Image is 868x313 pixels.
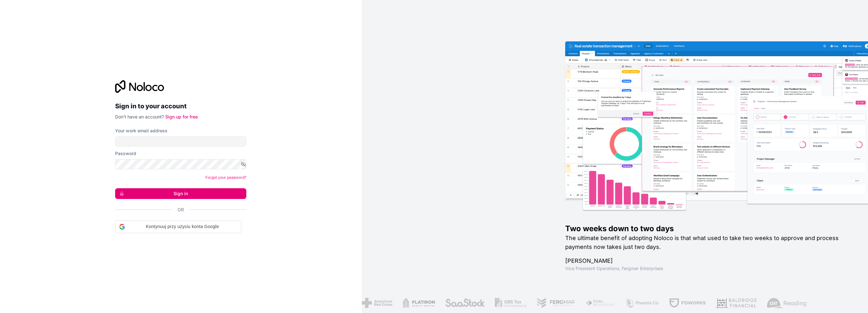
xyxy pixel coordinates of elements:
[560,298,594,308] img: /assets/phoenix-BREaitsQ.png
[115,100,246,112] h2: Sign in to your account
[604,298,641,308] img: /assets/fdworks-Bi04fVtw.png
[380,298,420,308] img: /assets/saastock-C6Zbiodz.png
[115,188,246,199] button: Sign in
[702,298,742,308] img: /assets/airreading-FwAmRzSr.png
[205,175,246,180] a: Forgot your password?
[472,298,511,308] img: /assets/fergmar-CudnrXN5.png
[565,224,848,234] h1: Two weeks down to two days
[565,234,848,251] h2: The ultimate benefit of adopting Noloco is that what used to take two weeks to approve and proces...
[127,223,237,230] span: Kontynuuj przy użyciu konta Google
[337,298,370,308] img: /assets/flatiron-C8eUkumj.png
[115,159,246,169] input: Password
[115,220,241,233] div: Kontynuuj przy użyciu konta Google
[115,128,167,134] label: Your work email address
[430,298,462,308] img: /assets/gbstax-C-GtDUiK.png
[565,256,848,265] h1: [PERSON_NAME]
[178,207,184,213] span: Or
[115,136,246,147] input: Email address
[115,114,164,119] span: Don't have an account?
[520,298,550,308] img: /assets/fiera-fwj2N5v4.png
[651,298,692,308] img: /assets/baldridge-DxmPIwAm.png
[165,114,198,119] a: Sign up for free
[115,150,136,157] label: Password
[565,265,848,272] h1: Vice President Operations , Fergmar Enterprises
